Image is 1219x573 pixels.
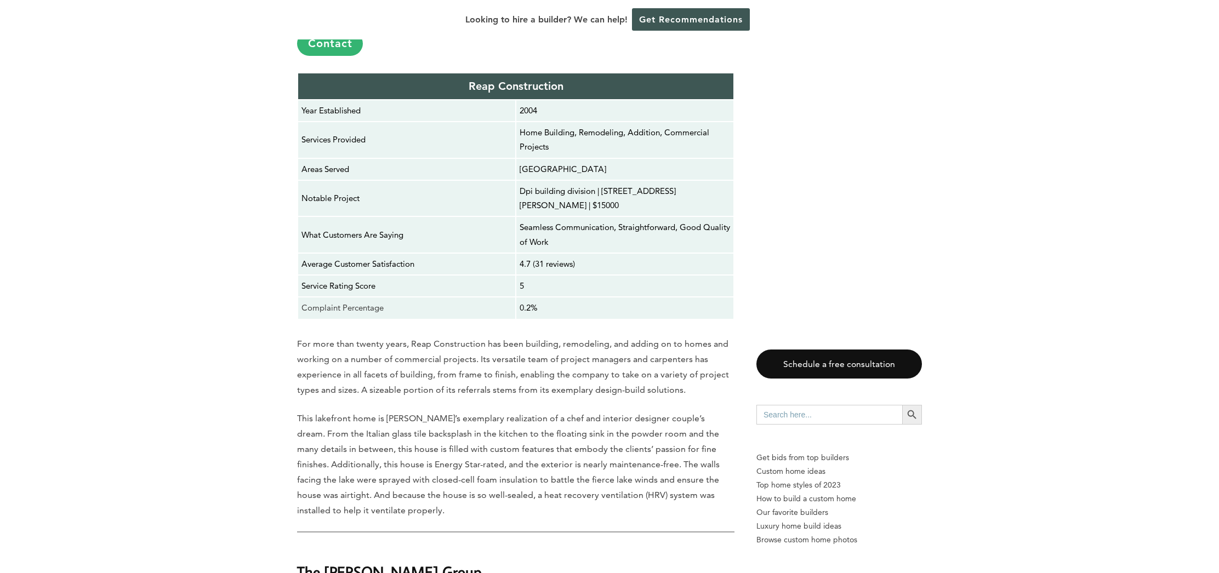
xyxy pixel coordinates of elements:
[520,220,730,249] p: Seamless Communication, Straightforward, Good Quality of Work
[520,279,730,293] p: 5
[297,411,734,518] p: This lakefront home is [PERSON_NAME]’s exemplary realization of a chef and interior designer coup...
[301,162,512,176] p: Areas Served
[756,465,922,478] a: Custom home ideas
[301,279,512,293] p: Service Rating Score
[520,301,730,315] p: 0.2%
[632,8,750,31] a: Get Recommendations
[906,409,918,421] svg: Search
[301,104,512,118] p: Year Established
[301,228,512,242] p: What Customers Are Saying
[756,349,922,379] a: Schedule a free consultation
[301,301,512,315] p: Complaint Percentage
[520,125,730,154] p: Home Building, Remodeling, Addition, Commercial Projects
[756,405,902,425] input: Search here...
[297,336,734,398] p: For more than twenty years, Reap Construction has been building, remodeling, and adding on to hom...
[301,257,512,271] p: Average Customer Satisfaction
[756,533,922,547] a: Browse custom home photos
[756,519,922,533] a: Luxury home build ideas
[301,191,512,205] p: Notable Project
[520,184,730,213] p: Dpi building division | [STREET_ADDRESS][PERSON_NAME] | $15000
[297,31,363,56] a: Contact
[301,133,512,147] p: Services Provided
[520,257,730,271] p: 4.7 (31 reviews)
[520,104,730,118] p: 2004
[520,162,730,176] p: [GEOGRAPHIC_DATA]
[756,478,922,492] a: Top home styles of 2023
[469,79,563,93] strong: Reap Construction
[756,506,922,519] a: Our favorite builders
[756,451,922,465] p: Get bids from top builders
[756,492,922,506] a: How to build a custom home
